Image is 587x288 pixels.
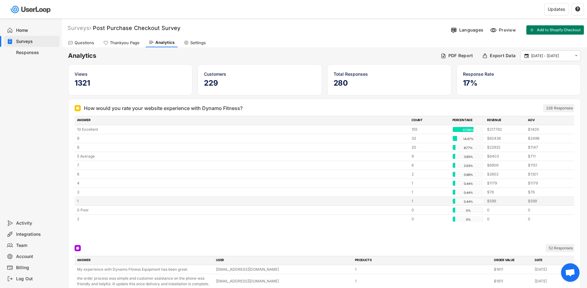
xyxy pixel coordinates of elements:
div: the order process was simple and customer assistance on the phone was friendly and helpful. ill u... [77,276,212,287]
div: Surveys [16,39,57,44]
h6: Analytics [68,52,436,60]
div: 5 Average [77,154,408,159]
text:  [524,53,529,58]
div: PERCENTAGE [452,118,483,123]
div: 0 [528,207,565,213]
div: $1179 [487,180,524,186]
div: 0 [528,216,565,222]
div: Updates [548,7,565,11]
div: ORDER VALUE [494,258,531,263]
div: 2.63% [454,163,482,168]
div: 0.88% [454,172,482,177]
h5: 280 [334,78,445,88]
div: Settings [190,40,206,45]
div: 9 [77,136,408,141]
div: 1 [355,278,490,284]
div: My experience with Dynamo Fitness Equipment has been great. [77,267,212,272]
div: 52 Responses [549,246,573,251]
div: PRODUCTS [355,258,490,263]
div: Account [16,254,57,260]
div: 0.44% [454,190,482,195]
div: Preview [499,27,517,33]
div: Total Responses [334,71,445,77]
div: ANSWER [77,258,212,263]
div: $82438 [487,136,524,141]
img: userloop-logo-01.svg [9,3,53,16]
div: $2602 [487,172,524,177]
div: $76 [528,189,565,195]
div: 0% [454,217,482,222]
div: Thankyou Page [110,40,140,45]
div: $22932 [487,145,524,150]
div: 8.77% [454,145,482,150]
div: $1179 [528,180,565,186]
div: $1611 [494,278,531,284]
div: $2498 [528,136,565,141]
div: 33 [412,136,449,141]
div: PDF Report [448,53,473,58]
div: Responses [16,50,57,56]
div: USER [216,258,351,263]
div: 0 [487,207,524,213]
div: 228 Responses [546,106,573,111]
img: Single Select [76,106,80,110]
div: $6403 [487,154,524,159]
div: $1611 [494,267,531,272]
div: 1 [355,267,490,272]
div: Languages [459,27,483,33]
input: Select Date Range [531,53,572,59]
h5: 17% [463,78,574,88]
div: 1 [412,198,449,204]
h5: 229 [204,78,315,88]
div: 1 [412,180,449,186]
div: [EMAIL_ADDRESS][DOMAIN_NAME] [216,278,351,284]
div: 0 [487,216,524,222]
img: Open Ended [76,246,80,250]
text:  [575,6,580,12]
span: Add to Shopify Checkout [537,28,581,32]
div: 1 [412,189,449,195]
div: Surveys [67,24,91,32]
div: $1301 [528,172,565,177]
button: Add to Shopify Checkout [526,25,584,35]
div: [DATE] [535,278,572,284]
div: Customers [204,71,315,77]
div: Export Data [490,53,516,58]
div: 2 [77,216,408,222]
div: $217762 [487,127,524,132]
div: 9 [412,154,449,159]
div: COUNT [412,118,449,123]
div: $711 [528,154,565,159]
div: Analytics [155,40,175,45]
button:  [524,53,529,59]
div: $1151 [528,163,565,168]
div: $6906 [487,163,524,168]
div: How would you rate your website experience with Dynamo Fitness? [84,104,243,112]
div: 0 Poor [77,207,408,213]
h5: 1321 [75,78,186,88]
div: 0 [412,207,449,213]
div: $599 [528,198,565,204]
div: Views [75,71,186,77]
div: $599 [487,198,524,204]
div: Log Out [16,276,57,282]
div: 14.47% [454,136,482,142]
div: $1147 [528,145,565,150]
font: Post Purchase Checkout Survey [93,25,180,31]
div: 6 [412,163,449,168]
div: 155 [412,127,449,132]
div: 7 [77,163,408,168]
div: 2 [412,172,449,177]
div: 20 [412,145,449,150]
div: Billing [16,265,57,271]
div: 8 [77,145,408,150]
div: [EMAIL_ADDRESS][DOMAIN_NAME] [216,267,351,272]
div: REVENUE [487,118,524,123]
div: ANSWER [77,118,408,123]
div: 4 [77,180,408,186]
button:  [575,6,581,12]
div: [DATE] [535,267,572,272]
div: AOV [528,118,565,123]
div: 0% [454,208,482,213]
